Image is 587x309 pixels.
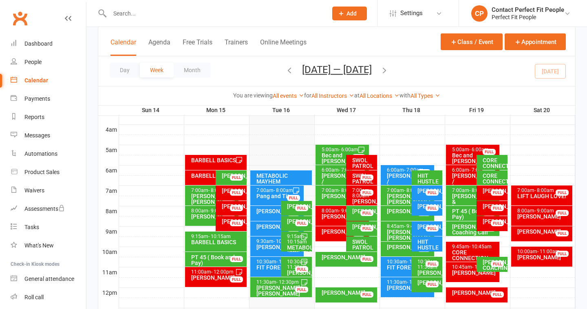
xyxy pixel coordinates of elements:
button: [DATE] — [DATE] [302,64,372,75]
div: BARBELL BASICS [191,157,245,163]
button: Appointment [505,33,566,50]
span: - 7:00am [404,167,424,173]
div: FULL [295,266,308,272]
button: Agenda [148,38,170,56]
div: [PERSON_NAME] [287,219,310,224]
th: Sun 14 [119,105,184,115]
div: METABOLIC MAYHEM [287,245,310,256]
div: What's New [24,242,54,249]
strong: You are viewing [233,92,273,99]
span: - 8:00am [352,188,371,199]
a: All Types [410,93,440,99]
div: 8:00am [191,208,237,214]
a: All Instructors [311,93,354,99]
div: SWOL PATROL [352,157,375,169]
div: [PERSON_NAME] [221,173,245,179]
div: 7:00am [191,188,237,193]
div: LIFT LAUGH LOVE! [517,193,571,199]
div: BARBELL BASICS [191,173,237,179]
div: 7:00am [517,188,571,193]
div: [PERSON_NAME] [287,203,310,209]
div: [PERSON_NAME] [417,203,441,209]
a: Reports [11,108,86,126]
div: People [24,59,42,65]
div: 10:30am [287,259,310,270]
a: All events [273,93,304,99]
div: [PERSON_NAME] [452,270,498,276]
a: Messages [11,126,86,145]
a: What's New [11,236,86,255]
div: [PERSON_NAME] [417,270,441,276]
div: [PERSON_NAME] [256,224,302,230]
span: - 10:30am [274,238,296,244]
div: CORE CONNECTION [482,157,506,169]
div: [PERSON_NAME] [256,208,302,214]
div: 10:30am [256,259,302,265]
div: [PERSON_NAME] [517,254,571,260]
div: Waivers [24,187,44,194]
div: General attendance [24,276,74,282]
button: Online Meetings [260,38,307,56]
div: 10:30am [417,259,441,270]
div: FULL [230,190,243,196]
span: - 12:30pm [407,279,429,285]
span: - 11:30am [287,259,308,270]
div: FULL [426,225,439,232]
span: - 7:00am [339,167,358,173]
div: [PERSON_NAME] [321,193,367,199]
div: Dashboard [24,40,53,47]
div: [PERSON_NAME] [417,224,441,230]
button: Trainers [225,38,248,56]
div: [PERSON_NAME] [482,203,506,209]
div: [PERSON_NAME] [191,275,245,280]
button: Free Trials [183,38,212,56]
span: Add [346,10,357,17]
div: [PERSON_NAME] [321,254,375,260]
div: 9:15am [191,234,245,239]
div: FULL [230,174,243,181]
div: Product Sales [24,169,60,175]
div: FULL [230,256,243,262]
div: Pang and Tita [256,193,302,199]
div: FULL [426,281,439,287]
div: CP [471,5,488,22]
span: - 9:00am [534,208,554,214]
div: [PERSON_NAME] / [PERSON_NAME] [452,173,498,190]
th: Mon 15 [184,105,249,115]
th: 11am [98,267,119,277]
div: 10:30am [386,259,433,265]
th: 6am [98,165,119,175]
div: FULL [230,276,243,283]
div: 8:45am [386,224,433,229]
span: - 9:00am [339,208,358,214]
span: - 11:30am [276,259,299,265]
div: 9:30am [256,239,302,244]
div: FULL [426,205,439,211]
div: CORE CONNECTION [452,249,498,261]
div: Automations [24,150,57,157]
div: Roll call [24,294,44,300]
div: [PERSON_NAME] Coaching Call [452,224,498,235]
div: [PERSON_NAME]/ [PERSON_NAME] [386,229,433,241]
div: FULL [287,195,300,201]
div: FULL [295,220,308,226]
div: FULL [360,210,373,216]
div: [PERSON_NAME] / [PERSON_NAME] [321,173,367,190]
th: 9am [98,226,119,236]
div: FULL [556,230,569,236]
div: Perfect Fit People [492,13,564,21]
span: - 11:45am [472,264,494,270]
span: - 9:00am [208,208,228,214]
th: 5am [98,145,119,155]
strong: with [399,92,410,99]
button: Month [174,63,211,77]
span: - 6:00am [469,147,489,152]
div: [PERSON_NAME] [191,214,237,219]
span: - 6:00am [339,147,358,152]
div: [PERSON_NAME] & [PERSON_NAME] [452,193,498,210]
div: HIIT HUSTLE [417,173,441,184]
span: - 9:45am [404,223,424,229]
div: [PERSON_NAME] [517,214,571,219]
div: 7:00am [352,188,375,199]
div: FULL [483,149,496,155]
